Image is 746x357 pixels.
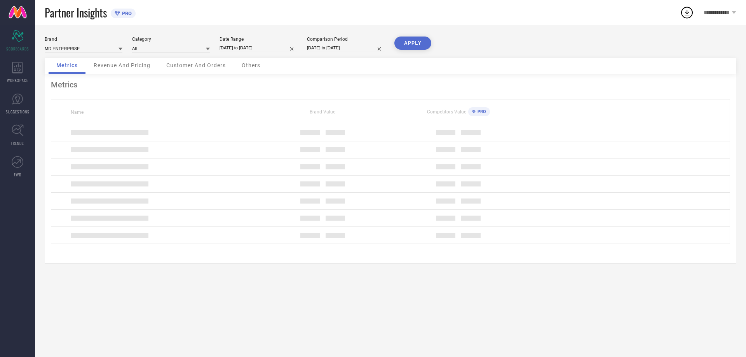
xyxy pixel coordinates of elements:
span: PRO [476,109,486,114]
span: Customer And Orders [166,62,226,68]
div: Brand [45,37,122,42]
span: Brand Value [310,109,335,115]
span: Name [71,110,84,115]
input: Select date range [220,44,297,52]
button: APPLY [394,37,431,50]
span: WORKSPACE [7,77,28,83]
input: Select comparison period [307,44,385,52]
span: Competitors Value [427,109,466,115]
span: Metrics [56,62,78,68]
div: Comparison Period [307,37,385,42]
span: SCORECARDS [6,46,29,52]
span: TRENDS [11,140,24,146]
span: Others [242,62,260,68]
span: Partner Insights [45,5,107,21]
div: Open download list [680,5,694,19]
div: Category [132,37,210,42]
span: Revenue And Pricing [94,62,150,68]
div: Date Range [220,37,297,42]
span: FWD [14,172,21,178]
span: SUGGESTIONS [6,109,30,115]
span: PRO [120,10,132,16]
div: Metrics [51,80,730,89]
